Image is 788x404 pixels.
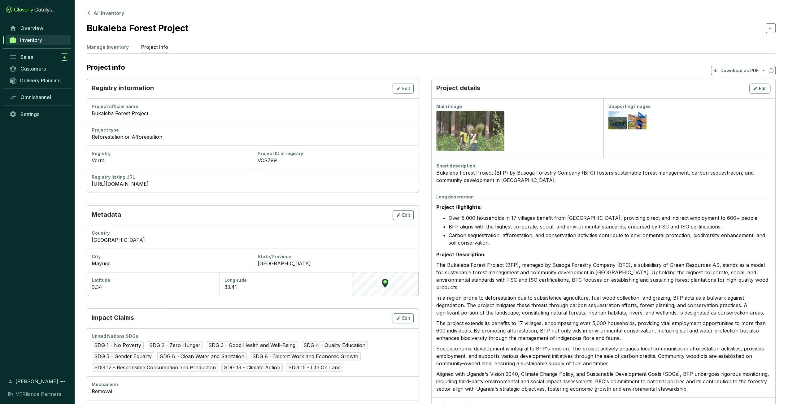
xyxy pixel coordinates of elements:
div: Reforestation or Afforestation [92,133,414,141]
button: All Inventory [87,9,124,17]
a: Overview [6,23,71,33]
li: Carbon sequestration, afforestation, and conservation activities contribute to environmental prot... [449,232,771,246]
div: Bukaleba Forest Project (BFP) by Busoga Forestry Company (BFC) fosters sustainable forest managem... [436,169,771,184]
p: In a region prone to deforestation due to subsistence agriculture, fuel wood collection, and graz... [436,294,771,316]
button: Edit [749,84,770,93]
p: Project Info [141,43,168,51]
div: Supporting images [608,103,770,110]
p: Metadata [92,210,121,220]
div: 33.41 [224,283,347,291]
span: Edit [402,212,410,218]
div: United Nations SDGs [92,333,414,339]
a: Customers [6,63,71,74]
h2: Project info [87,63,131,71]
p: Project details [436,84,480,93]
div: Mechanism [92,381,414,388]
span: SDG 8 - Decent Work and Economic Growth [250,352,361,360]
span: [PERSON_NAME] [15,378,58,385]
span: SDG 15 - Life On Land [286,363,343,371]
div: State/Province [258,254,414,260]
span: SDG 12 - Responsible Consumption and Production [92,363,218,371]
div: Project ID in registry [258,150,414,157]
div: Mayuge [92,260,248,267]
p: Socioeconomic development is integral to BFP's mission. The project actively engages local commun... [436,345,771,367]
a: [URL][DOMAIN_NAME] [92,180,414,188]
p: Impact Claims [92,313,134,323]
div: Registry [92,150,248,157]
span: Delivery Planning [20,77,61,84]
p: Manage Inventory [87,43,129,51]
span: Edit [402,85,410,92]
div: Long description [436,194,771,200]
div: Project type [92,127,414,133]
button: Edit [393,210,414,220]
span: Inventory [20,37,42,43]
div: Longitude [224,277,347,283]
p: Aligned with Uganda's Vision 2040, Climate Change Policy, and Sustainable Development Goals (SDGs... [436,370,771,393]
li: Over 5,000 households in 17 villages benefit from [GEOGRAPHIC_DATA], providing direct and indirec... [449,214,771,222]
li: BFP aligns with the highest corporate, social, and environmental standards, endorsed by FSC and I... [449,223,771,230]
div: Main image [436,103,599,110]
span: VERliance Partners [16,390,61,398]
span: Edit [402,315,410,321]
span: Sales [20,54,33,60]
a: Sales [6,52,71,62]
a: Delivery Planning [6,75,71,85]
span: SDG 2 - Zero Hunger [147,341,203,349]
a: Inventory [6,35,71,45]
span: SDG 13 - Climate Action [221,363,283,371]
p: The Bukaleba Forest Project (BFP), managed by Busoga Forestry Company (BFC), a subsidiary of Gree... [436,261,771,291]
button: Edit [393,313,414,323]
div: Short description [436,163,771,169]
button: Edit [393,84,414,93]
strong: Project Description: [436,251,486,258]
strong: Project Highlights: [436,204,482,210]
span: Omnichannel [20,94,51,100]
div: Country [92,230,414,236]
span: SDG 5 - Gender Equality [92,352,154,360]
div: 0.34 [92,283,215,291]
p: The project extends its benefits to 17 villages, encompassing over 5,000 households, providing vi... [436,319,771,342]
span: SDG 3 - Good Health and Well-Being [206,341,298,349]
a: Settings [6,109,71,119]
div: City [92,254,248,260]
div: VCS799 [258,157,414,164]
div: Registry listing URL [92,174,414,180]
span: Overview [20,25,43,31]
div: [GEOGRAPHIC_DATA] [258,260,414,267]
span: SDG 1 - No Poverty [92,341,144,349]
span: SDG 4 - Quality Education [301,341,368,349]
span: Edit [759,85,767,92]
h2: Bukaleba Forest Project [87,22,189,35]
span: Customers [20,66,46,72]
div: Removal [92,388,414,395]
div: Bukaleba Forest Project [92,110,414,117]
div: Verra [92,157,248,164]
div: [GEOGRAPHIC_DATA] [92,236,414,244]
p: Download as PDF [721,67,759,74]
div: Project official name [92,103,414,110]
div: Latitude [92,277,215,283]
p: Registry information [92,84,154,93]
span: SDG 6 - Clean Water and Sanitation [157,352,247,360]
span: Settings [20,111,39,117]
a: Omnichannel [6,92,71,102]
